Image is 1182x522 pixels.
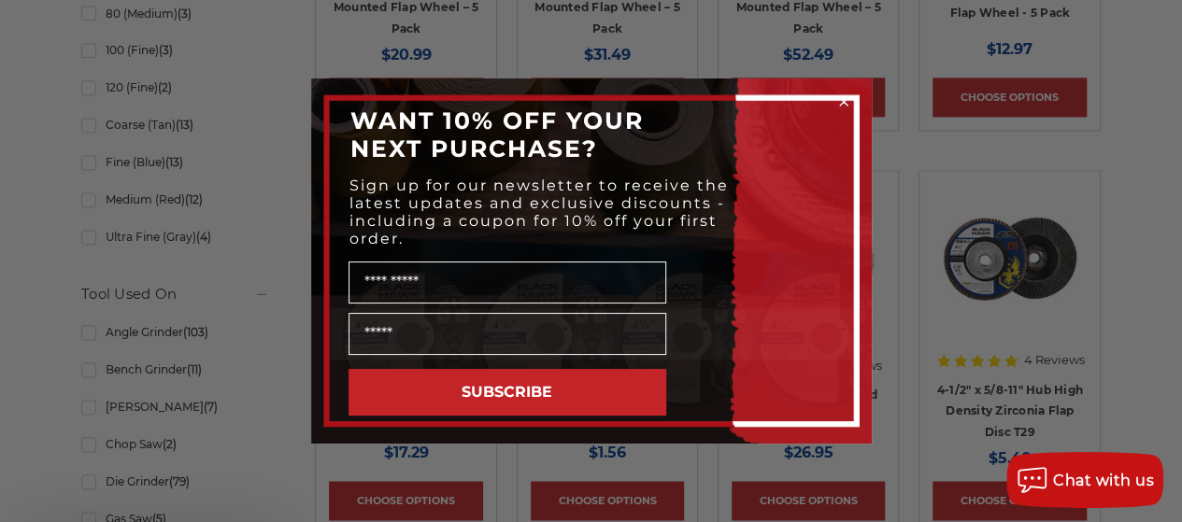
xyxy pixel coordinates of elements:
span: WANT 10% OFF YOUR NEXT PURCHASE? [350,106,644,162]
button: SUBSCRIBE [349,369,666,416]
button: Chat with us [1006,452,1163,508]
span: Sign up for our newsletter to receive the latest updates and exclusive discounts - including a co... [349,176,729,247]
span: Chat with us [1053,472,1154,489]
button: Close dialog [834,92,853,111]
input: Email [349,313,666,355]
